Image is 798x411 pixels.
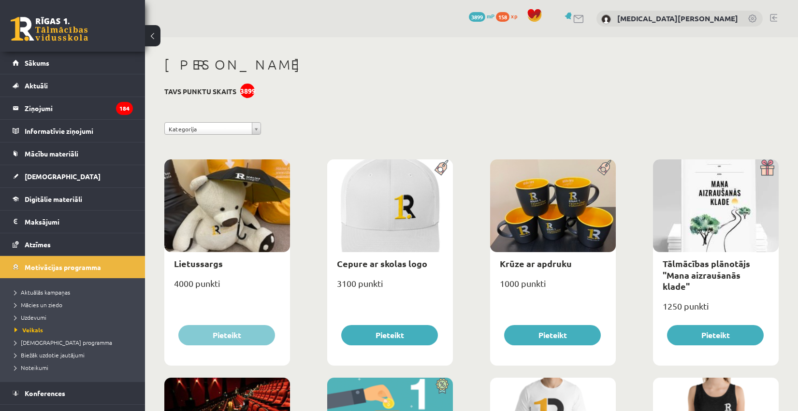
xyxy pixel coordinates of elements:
[496,12,522,20] a: 158 xp
[15,326,43,334] span: Veikals
[240,84,255,98] div: 3899
[13,256,133,278] a: Motivācijas programma
[15,339,112,346] span: [DEMOGRAPHIC_DATA] programma
[431,378,453,394] img: Atlaide
[496,12,509,22] span: 158
[469,12,485,22] span: 3899
[15,351,135,359] a: Biežāk uzdotie jautājumi
[15,351,85,359] span: Biežāk uzdotie jautājumi
[617,14,738,23] a: [MEDICAL_DATA][PERSON_NAME]
[11,17,88,41] a: Rīgas 1. Tālmācības vidusskola
[757,159,779,176] img: Dāvana ar pārsteigumu
[653,298,779,322] div: 1250 punkti
[25,240,51,249] span: Atzīmes
[169,123,248,135] span: Kategorija
[504,325,601,345] button: Pieteikt
[164,275,290,299] div: 4000 punkti
[15,288,135,297] a: Aktuālās kampaņas
[663,258,750,292] a: Tālmācības plānotājs "Mana aizraušanās klade"
[25,389,65,397] span: Konferences
[13,142,133,165] a: Mācību materiāli
[25,81,48,90] span: Aktuāli
[25,149,78,158] span: Mācību materiāli
[431,159,453,176] img: Populāra prece
[25,195,82,203] span: Digitālie materiāli
[601,14,611,24] img: Nikita Ļahovs
[15,288,70,296] span: Aktuālās kampaņas
[511,12,517,20] span: xp
[13,233,133,255] a: Atzīmes
[13,52,133,74] a: Sākums
[25,97,133,119] legend: Ziņojumi
[13,120,133,142] a: Informatīvie ziņojumi
[15,338,135,347] a: [DEMOGRAPHIC_DATA] programma
[500,258,572,269] a: Krūze ar apdruku
[15,363,135,372] a: Noteikumi
[25,58,49,67] span: Sākums
[490,275,616,299] div: 1000 punkti
[25,172,101,181] span: [DEMOGRAPHIC_DATA]
[487,12,494,20] span: mP
[13,382,133,404] a: Konferences
[13,211,133,233] a: Maksājumi
[25,120,133,142] legend: Informatīvie ziņojumi
[15,300,135,309] a: Mācies un ziedo
[13,74,133,97] a: Aktuāli
[15,364,48,371] span: Noteikumi
[327,275,453,299] div: 3100 punkti
[116,102,133,115] i: 184
[15,313,135,322] a: Uzdevumi
[25,263,101,271] span: Motivācijas programma
[15,301,62,309] span: Mācies un ziedo
[13,165,133,187] a: [DEMOGRAPHIC_DATA]
[25,211,133,233] legend: Maksājumi
[337,258,427,269] a: Cepure ar skolas logo
[469,12,494,20] a: 3899 mP
[341,325,438,345] button: Pieteikt
[164,122,261,135] a: Kategorija
[15,326,135,334] a: Veikals
[15,313,46,321] span: Uzdevumi
[667,325,764,345] button: Pieteikt
[594,159,616,176] img: Populāra prece
[164,57,779,73] h1: [PERSON_NAME]
[13,97,133,119] a: Ziņojumi184
[13,188,133,210] a: Digitālie materiāli
[178,325,275,345] button: Pieteikt
[174,258,223,269] a: Lietussargs
[164,87,236,96] h3: Tavs punktu skaits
